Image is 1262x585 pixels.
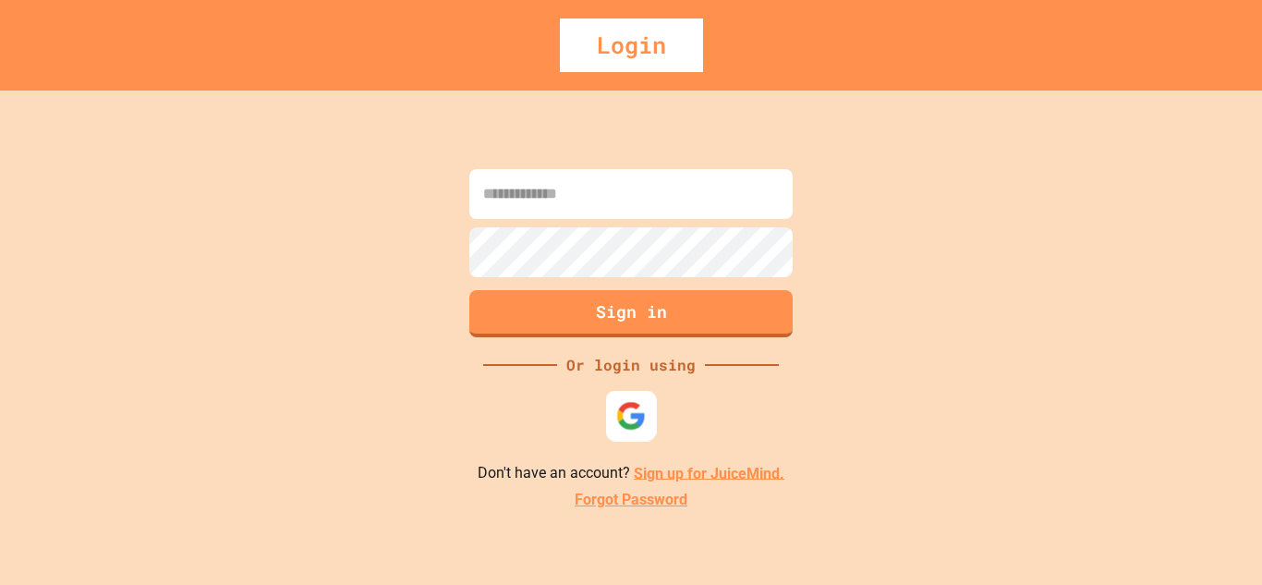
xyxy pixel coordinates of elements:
button: Sign in [469,290,793,337]
a: Sign up for JuiceMind. [634,464,784,481]
p: Don't have an account? [478,462,784,485]
div: Or login using [557,354,705,376]
img: google-icon.svg [616,400,647,431]
a: Forgot Password [575,489,687,511]
div: Login [560,18,703,72]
